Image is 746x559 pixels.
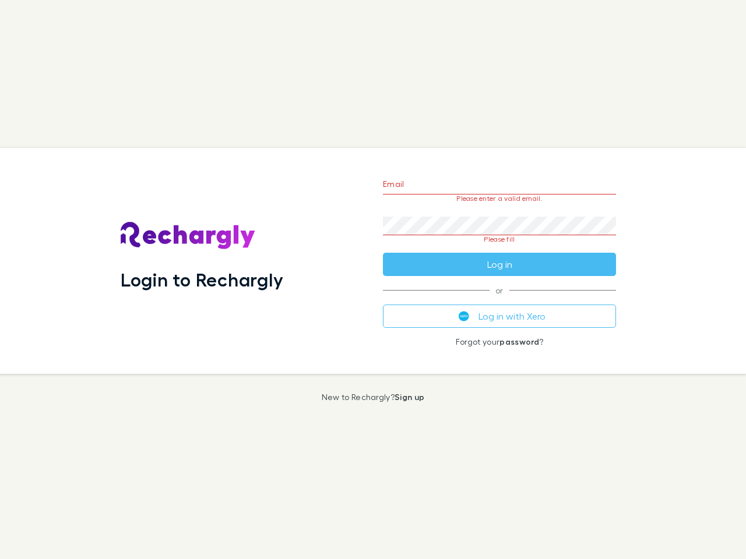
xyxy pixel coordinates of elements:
[322,392,425,402] p: New to Rechargly?
[383,235,616,243] p: Please fill
[706,519,734,547] iframe: Intercom live chat
[121,222,256,250] img: Rechargly's Logo
[383,194,616,203] p: Please enter a valid email.
[459,311,469,321] img: Xero's logo
[383,337,616,346] p: Forgot your ?
[383,290,616,291] span: or
[383,305,616,328] button: Log in with Xero
[499,337,539,346] a: password
[395,392,424,402] a: Sign up
[383,253,616,276] button: Log in
[121,268,283,291] h1: Login to Rechargly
